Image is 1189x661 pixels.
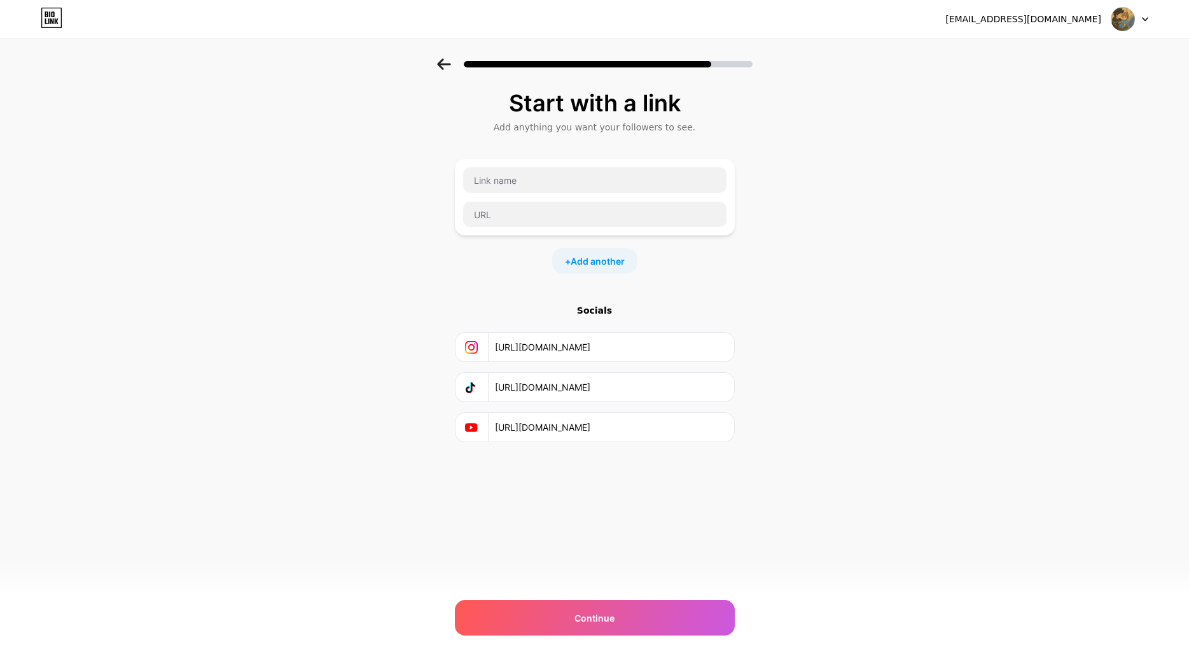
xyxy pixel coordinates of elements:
[495,333,726,361] input: URL
[574,611,615,625] span: Continue
[455,304,735,317] div: Socials
[495,373,726,401] input: URL
[461,90,728,116] div: Start with a link
[463,167,727,193] input: Link name
[945,13,1101,26] div: [EMAIL_ADDRESS][DOMAIN_NAME]
[495,413,726,442] input: URL
[1111,7,1135,31] img: michojr
[552,248,637,274] div: +
[463,202,727,227] input: URL
[571,254,625,268] span: Add another
[461,121,728,134] div: Add anything you want your followers to see.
